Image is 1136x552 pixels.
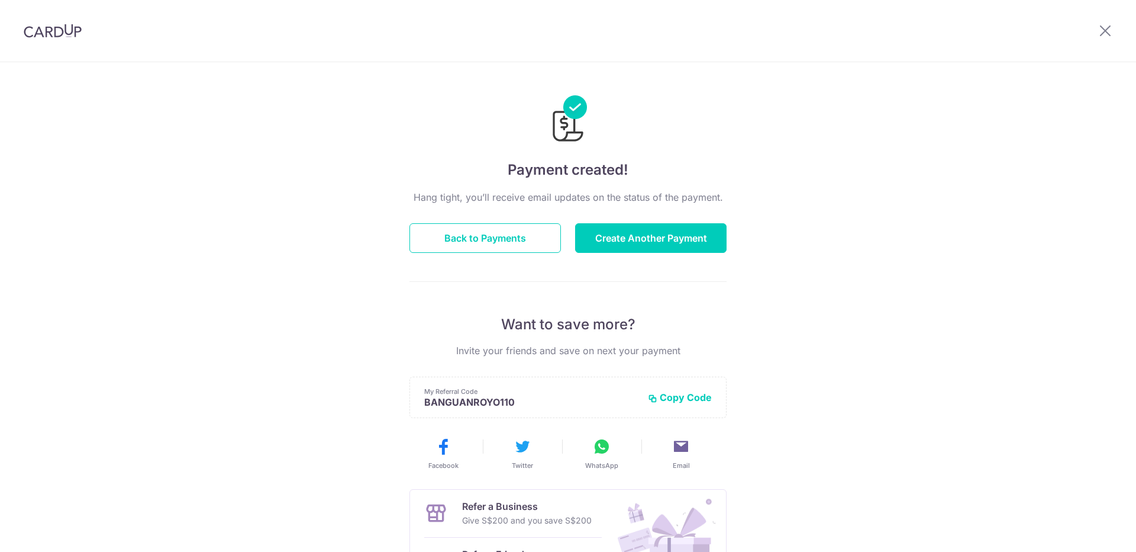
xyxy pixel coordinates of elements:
button: Email [646,437,716,470]
p: Give S$200 and you save S$200 [462,514,592,528]
button: Twitter [488,437,557,470]
button: Copy Code [648,391,712,403]
span: Email [673,461,690,470]
button: Back to Payments [409,223,561,253]
p: Invite your friends and save on next your payment [409,344,727,358]
button: WhatsApp [567,437,637,470]
span: WhatsApp [585,461,618,470]
p: BANGUANROYO110 [424,396,638,408]
p: Refer a Business [462,499,592,514]
button: Create Another Payment [575,223,727,253]
p: Want to save more? [409,315,727,334]
button: Facebook [408,437,478,470]
span: Twitter [512,461,533,470]
img: CardUp [24,24,82,38]
p: My Referral Code [424,387,638,396]
span: Facebook [428,461,459,470]
img: Payments [549,95,587,145]
h4: Payment created! [409,159,727,181]
iframe: Opens a widget where you can find more information [1061,516,1124,546]
p: Hang tight, you’ll receive email updates on the status of the payment. [409,190,727,204]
